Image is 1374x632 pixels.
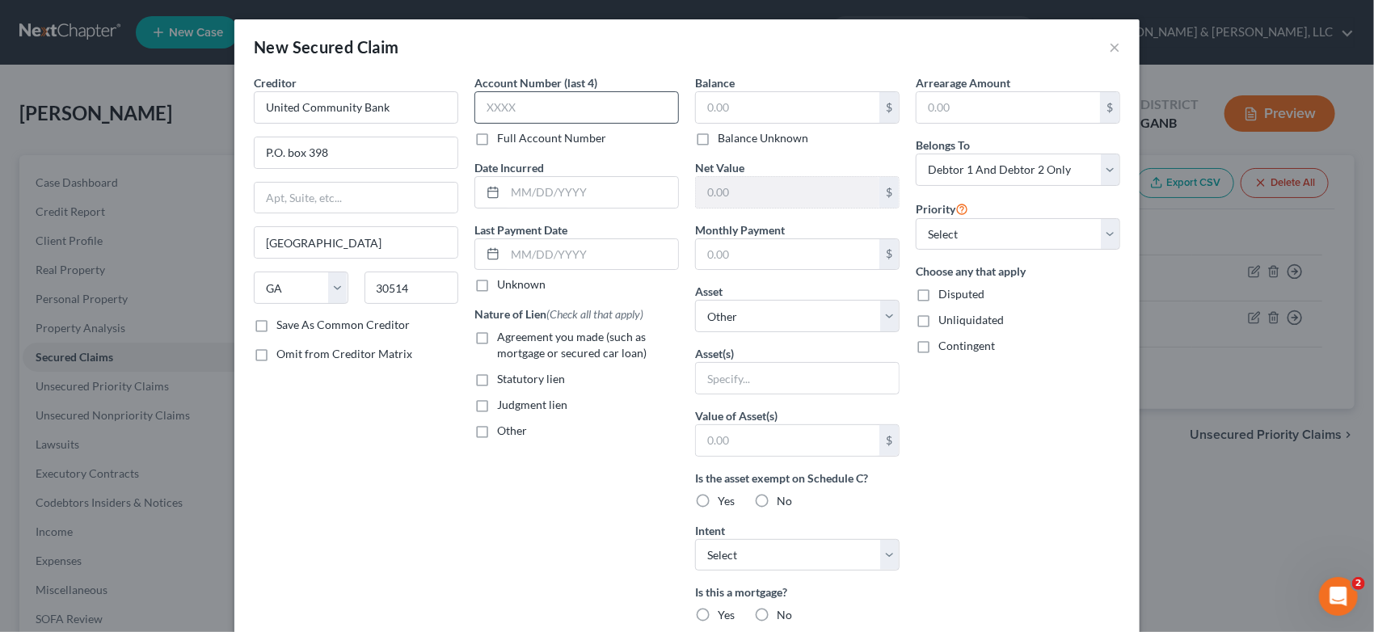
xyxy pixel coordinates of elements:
span: Judgment lien [497,398,567,411]
div: $ [879,425,899,456]
span: Omit from Creditor Matrix [276,347,412,360]
input: Enter city... [255,227,457,258]
div: New Secured Claim [254,36,399,58]
label: Unknown [497,276,546,293]
input: Search creditor by name... [254,91,458,124]
div: $ [879,239,899,270]
input: XXXX [474,91,679,124]
label: Last Payment Date [474,221,567,238]
span: Disputed [938,287,984,301]
label: Arrearage Amount [916,74,1010,91]
input: 0.00 [696,239,879,270]
label: Choose any that apply [916,263,1120,280]
input: Specify... [696,363,899,394]
label: Asset(s) [695,345,734,362]
label: Value of Asset(s) [695,407,778,424]
label: Intent [695,522,725,539]
label: Save As Common Creditor [276,317,410,333]
label: Monthly Payment [695,221,785,238]
input: 0.00 [917,92,1100,123]
span: Other [497,423,527,437]
span: Belongs To [916,138,970,152]
div: $ [879,177,899,208]
label: Nature of Lien [474,305,643,322]
input: 0.00 [696,92,879,123]
label: Date Incurred [474,159,544,176]
label: Net Value [695,159,744,176]
label: Balance [695,74,735,91]
span: Creditor [254,76,297,90]
span: Agreement you made (such as mortgage or secured car loan) [497,330,647,360]
span: Statutory lien [497,372,565,386]
label: Account Number (last 4) [474,74,597,91]
span: Yes [718,608,735,621]
span: (Check all that apply) [546,307,643,321]
input: MM/DD/YYYY [505,239,678,270]
div: $ [1100,92,1119,123]
button: × [1109,37,1120,57]
span: Unliquidated [938,313,1004,327]
input: 0.00 [696,425,879,456]
iframe: Intercom live chat [1319,577,1358,616]
input: Apt, Suite, etc... [255,183,457,213]
span: 2 [1352,577,1365,590]
label: Priority [916,199,968,218]
span: No [777,608,792,621]
input: Enter zip... [365,272,459,304]
input: 0.00 [696,177,879,208]
span: Contingent [938,339,995,352]
input: Enter address... [255,137,457,168]
div: $ [879,92,899,123]
label: Is this a mortgage? [695,584,900,600]
span: Yes [718,494,735,508]
input: MM/DD/YYYY [505,177,678,208]
label: Balance Unknown [718,130,808,146]
span: No [777,494,792,508]
label: Is the asset exempt on Schedule C? [695,470,900,487]
label: Full Account Number [497,130,606,146]
span: Asset [695,284,723,298]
